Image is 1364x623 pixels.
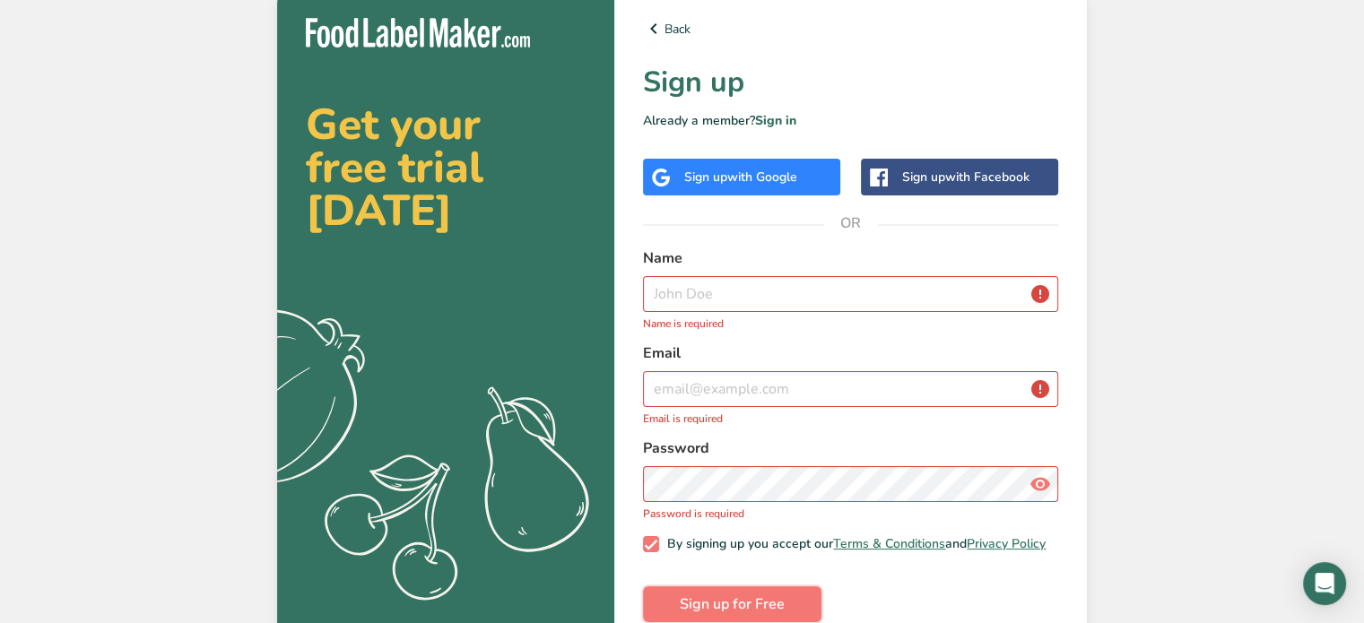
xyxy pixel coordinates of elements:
span: Sign up for Free [680,593,785,615]
div: Sign up [902,168,1030,186]
h1: Sign up [643,61,1058,104]
div: Sign up [684,168,797,186]
p: Already a member? [643,111,1058,130]
h2: Get your free trial [DATE] [306,103,586,232]
label: Name [643,247,1058,269]
span: with Facebook [945,169,1030,186]
label: Password [643,437,1058,459]
label: Email [643,342,1058,364]
input: John Doe [643,276,1058,312]
a: Privacy Policy [967,535,1046,552]
img: Food Label Maker [306,18,530,48]
a: Terms & Conditions [833,535,945,552]
button: Sign up for Free [643,586,821,622]
span: OR [824,196,878,250]
p: Email is required [643,411,1058,427]
span: with Google [727,169,797,186]
a: Back [643,18,1058,39]
div: Open Intercom Messenger [1303,562,1346,605]
input: email@example.com [643,371,1058,407]
span: By signing up you accept our and [659,536,1047,552]
p: Name is required [643,316,1058,332]
p: Password is required [643,506,1058,522]
a: Sign in [755,112,796,129]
